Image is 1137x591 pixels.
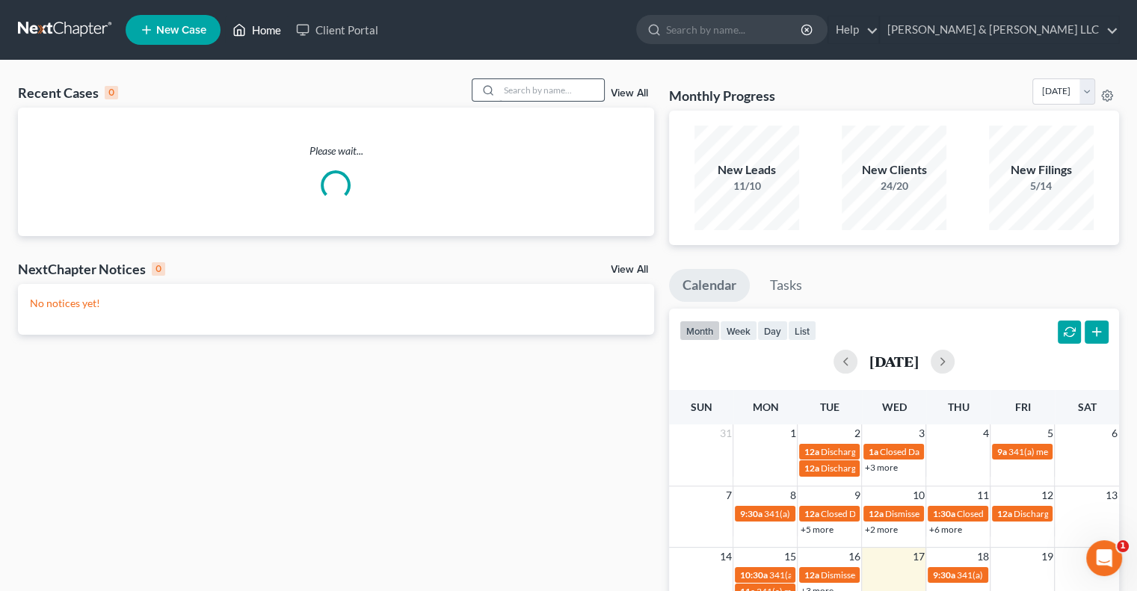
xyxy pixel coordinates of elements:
span: 12a [804,446,819,457]
span: 17 [910,548,925,566]
input: Search by name... [666,16,803,43]
span: Thu [947,400,969,413]
span: 12a [804,462,819,474]
a: +2 more [864,524,897,535]
span: 2 [852,424,861,442]
span: 16 [846,548,861,566]
iframe: Intercom live chat [1086,540,1122,576]
div: 0 [105,86,118,99]
span: 31 [718,424,733,442]
span: 7 [724,486,733,504]
span: 12a [868,508,883,519]
span: New Case [156,25,206,36]
span: 12a [996,508,1011,519]
span: Sun [690,400,712,413]
button: month [680,321,720,341]
span: 11 [975,486,990,504]
span: Fri [1014,400,1030,413]
span: 15 [782,548,797,566]
div: New Clients [842,161,946,179]
a: View All [611,88,648,99]
div: 24/20 [842,179,946,194]
span: Discharge Date for [PERSON_NAME][GEOGRAPHIC_DATA] [820,446,1056,457]
span: 12 [1039,486,1054,504]
span: Closed Date for [PERSON_NAME], Niahemiah [956,508,1135,519]
a: Tasks [757,269,816,302]
span: 12a [804,569,819,581]
div: New Leads [694,161,799,179]
a: View All [611,264,648,275]
span: 1 [788,424,797,442]
span: 5 [1045,424,1054,442]
span: 9:30a [739,508,762,519]
span: 12a [804,508,819,519]
div: 11/10 [694,179,799,194]
span: 9a [996,446,1006,457]
a: [PERSON_NAME] & [PERSON_NAME] LLC [880,16,1118,43]
span: 10 [910,486,925,504]
a: Calendar [669,269,750,302]
p: Please wait... [18,143,654,158]
div: NextChapter Notices [18,260,165,278]
span: 14 [718,548,733,566]
div: Recent Cases [18,84,118,102]
span: 4 [981,424,990,442]
h3: Monthly Progress [669,87,775,105]
span: Closed Date for [PERSON_NAME][GEOGRAPHIC_DATA] [820,508,1043,519]
span: 19 [1039,548,1054,566]
span: 18 [975,548,990,566]
span: 10:30a [739,569,767,581]
h2: [DATE] [869,353,919,369]
span: 6 [1110,424,1119,442]
button: list [788,321,816,341]
span: 13 [1104,486,1119,504]
a: Client Portal [289,16,386,43]
span: Closed Date for [PERSON_NAME] [879,446,1011,457]
span: 341(a) meeting for [PERSON_NAME] [763,508,908,519]
a: Help [828,16,878,43]
span: 3 [916,424,925,442]
span: Discharge Date for [PERSON_NAME] [820,462,965,474]
button: day [757,321,788,341]
span: Tue [820,400,839,413]
span: Wed [881,400,906,413]
span: 9:30a [932,569,955,581]
span: 1:30a [932,508,955,519]
span: 341(a) meeting for [PERSON_NAME] [956,569,1100,581]
span: 341(a) meeting for [PERSON_NAME] [768,569,913,581]
a: +3 more [864,462,897,473]
a: +5 more [800,524,833,535]
div: New Filings [989,161,1094,179]
div: 0 [152,262,165,276]
span: Dismissed Date for [PERSON_NAME] & [PERSON_NAME] [884,508,1109,519]
p: No notices yet! [30,296,642,311]
input: Search by name... [499,79,604,101]
span: Dismissed Date for [PERSON_NAME] [820,569,965,581]
span: 1 [1117,540,1129,552]
div: 5/14 [989,179,1094,194]
span: 8 [788,486,797,504]
a: Home [225,16,289,43]
button: week [720,321,757,341]
span: 1a [868,446,878,457]
a: +6 more [928,524,961,535]
span: Sat [1077,400,1096,413]
span: 9 [852,486,861,504]
span: Mon [752,400,778,413]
